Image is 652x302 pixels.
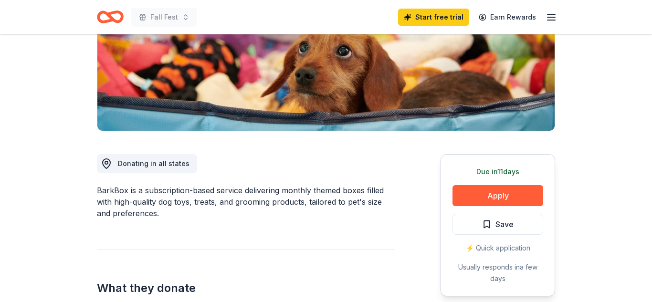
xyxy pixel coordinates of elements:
[452,166,543,177] div: Due in 11 days
[97,6,124,28] a: Home
[150,11,178,23] span: Fall Fest
[452,214,543,235] button: Save
[495,218,514,230] span: Save
[452,261,543,284] div: Usually responds in a few days
[97,281,395,296] h2: What they donate
[452,185,543,206] button: Apply
[118,159,189,167] span: Donating in all states
[473,9,542,26] a: Earn Rewards
[452,242,543,254] div: ⚡️ Quick application
[97,185,395,219] div: BarkBox is a subscription-based service delivering monthly themed boxes filled with high-quality ...
[131,8,197,27] button: Fall Fest
[398,9,469,26] a: Start free trial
